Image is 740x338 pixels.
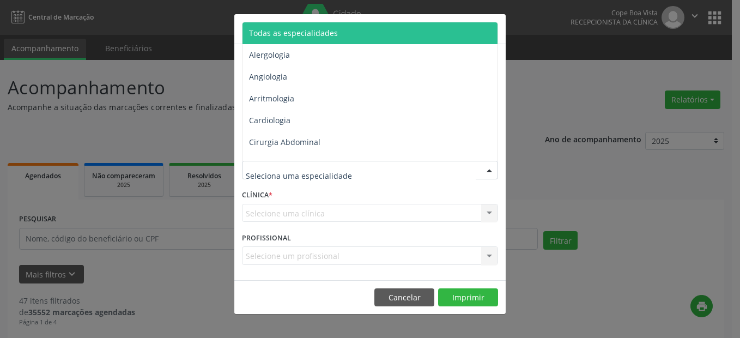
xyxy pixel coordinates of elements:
[249,50,290,60] span: Alergologia
[249,159,316,169] span: Cirurgia Bariatrica
[242,22,367,36] h5: Relatório de agendamentos
[484,14,506,41] button: Close
[246,165,476,186] input: Seleciona uma especialidade
[249,115,290,125] span: Cardiologia
[249,93,294,104] span: Arritmologia
[249,137,320,147] span: Cirurgia Abdominal
[249,71,287,82] span: Angiologia
[242,230,291,246] label: PROFISSIONAL
[242,187,272,204] label: CLÍNICA
[374,288,434,307] button: Cancelar
[249,28,338,38] span: Todas as especialidades
[438,288,498,307] button: Imprimir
